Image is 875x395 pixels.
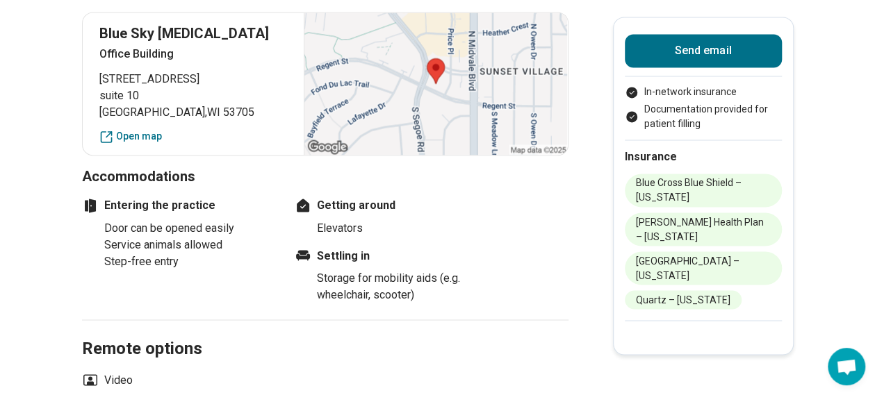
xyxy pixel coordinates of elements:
[625,102,782,131] li: Documentation provided for patient filling
[625,85,782,99] li: In-network insurance
[625,85,782,131] ul: Payment options
[99,46,288,62] p: Office Building
[104,236,277,253] li: Service animals allowed
[104,219,277,236] li: Door can be opened easily
[82,303,569,360] h2: Remote options
[625,174,782,207] li: Blue Cross Blue Shield – [US_STATE]
[625,290,742,309] li: Quartz – [US_STATE]
[317,219,489,236] li: Elevators
[99,87,288,104] span: suite 10
[99,71,288,87] span: [STREET_ADDRESS]
[99,24,288,43] p: Blue Sky [MEDICAL_DATA]
[317,269,489,303] li: Storage for mobility aids (e.g. wheelchair, scooter)
[82,197,277,214] h4: Entering the practice
[82,167,569,186] h3: Accommodations
[625,149,782,165] h2: Insurance
[99,104,288,121] span: [GEOGRAPHIC_DATA] , WI 53705
[625,212,782,246] li: [PERSON_NAME] Health Plan – [US_STATE]
[104,253,277,269] li: Step-free entry
[625,34,782,67] button: Send email
[82,371,133,388] li: Video
[828,348,865,385] div: Open chat
[295,247,489,264] h4: Settling in
[295,197,489,214] h4: Getting around
[99,129,288,144] a: Open map
[625,251,782,285] li: [GEOGRAPHIC_DATA] – [US_STATE]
